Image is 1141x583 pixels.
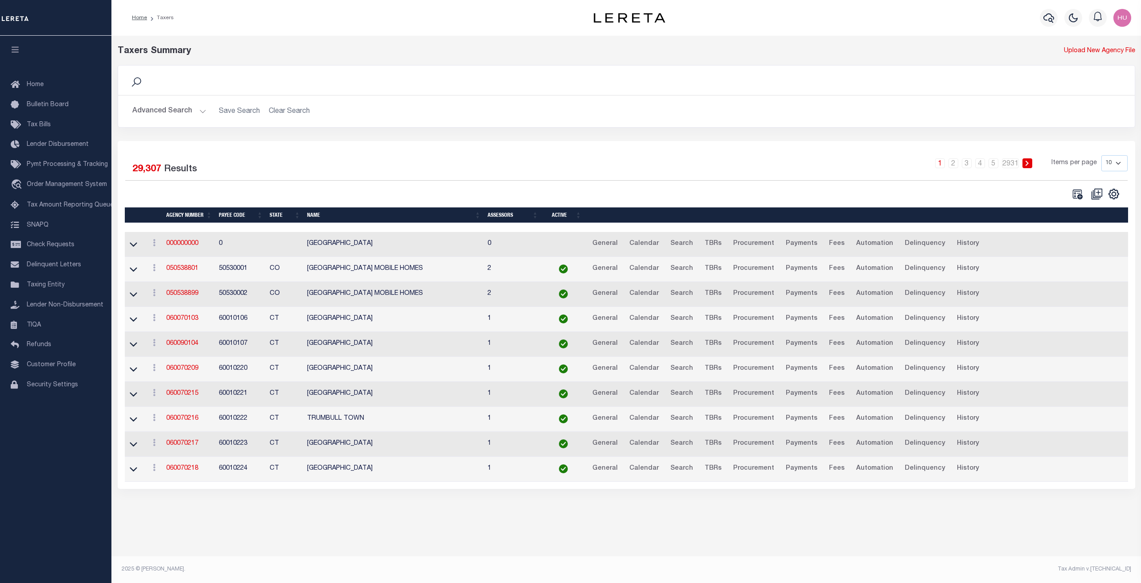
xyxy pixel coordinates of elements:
img: check-icon-green.svg [559,314,568,323]
a: History [953,412,983,426]
span: Order Management System [27,182,107,188]
div: Taxers Summary [118,45,878,58]
a: 1 [935,158,945,168]
a: 060090104 [166,340,198,347]
span: Check Requests [27,242,74,248]
th: &nbsp; [585,207,1129,223]
a: Procurement [729,387,778,401]
td: [GEOGRAPHIC_DATA] [304,382,484,407]
span: Lender Non-Disbursement [27,302,103,308]
a: General [588,337,622,351]
td: CT [266,357,304,382]
td: [GEOGRAPHIC_DATA] [304,307,484,332]
a: Delinquency [901,337,949,351]
a: 5 [989,158,998,168]
a: Payments [782,412,821,426]
a: Automation [852,462,897,476]
a: General [588,362,622,376]
a: History [953,437,983,451]
a: Search [666,387,697,401]
a: Delinquency [901,237,949,251]
a: General [588,287,622,301]
a: Automation [852,237,897,251]
a: General [588,387,622,401]
img: svg+xml;base64,PHN2ZyB4bWxucz0iaHR0cDovL3d3dy53My5vcmcvMjAwMC9zdmciIHBvaW50ZXItZXZlbnRzPSJub25lIi... [1113,9,1131,27]
a: History [953,387,983,401]
th: Payee Code: activate to sort column ascending [215,207,266,223]
a: Automation [852,262,897,276]
a: Calendar [625,337,663,351]
button: Advanced Search [132,103,206,120]
td: CO [266,257,304,282]
th: Name: activate to sort column ascending [304,207,484,223]
a: Delinquency [901,387,949,401]
td: [GEOGRAPHIC_DATA] [304,232,484,257]
td: 60010224 [215,457,266,482]
a: Payments [782,237,821,251]
img: check-icon-green.svg [559,289,568,298]
span: Security Settings [27,382,78,388]
a: Calendar [625,262,663,276]
td: 60010220 [215,357,266,382]
img: check-icon-green.svg [559,464,568,473]
td: CO [266,282,304,307]
span: Delinquent Letters [27,262,81,268]
a: General [588,237,622,251]
a: Delinquency [901,362,949,376]
th: State: activate to sort column ascending [266,207,304,223]
span: TIQA [27,322,41,328]
a: 2 [948,158,958,168]
th: Agency Number: activate to sort column ascending [163,207,215,223]
a: Payments [782,312,821,326]
a: TBRs [701,437,726,451]
a: 3 [962,158,972,168]
a: Search [666,362,697,376]
span: Pymt Processing & Tracking [27,161,108,168]
a: TBRs [701,237,726,251]
a: Procurement [729,437,778,451]
td: 60010223 [215,432,266,457]
a: 2931 [1002,158,1019,168]
a: TBRs [701,287,726,301]
a: Payments [782,287,821,301]
a: Procurement [729,312,778,326]
a: Automation [852,412,897,426]
span: Bulletin Board [27,102,69,108]
a: History [953,287,983,301]
span: Lender Disbursement [27,141,89,148]
th: Active: activate to sort column ascending [542,207,585,223]
a: 4 [975,158,985,168]
a: Fees [825,437,849,451]
a: Search [666,237,697,251]
td: 50530002 [215,282,266,307]
a: 060070216 [166,415,198,422]
a: Fees [825,287,849,301]
td: 1 [484,432,542,457]
img: check-icon-green.svg [559,439,568,448]
a: Search [666,337,697,351]
li: Taxers [147,14,174,22]
a: TBRs [701,387,726,401]
td: TRUMBULL TOWN [304,407,484,432]
a: TBRs [701,362,726,376]
a: History [953,362,983,376]
a: Calendar [625,312,663,326]
td: 2 [484,282,542,307]
a: 060070217 [166,440,198,447]
img: check-icon-green.svg [559,339,568,348]
a: Delinquency [901,437,949,451]
td: [GEOGRAPHIC_DATA] [304,332,484,357]
a: Automation [852,437,897,451]
a: TBRs [701,312,726,326]
img: logo-dark.svg [594,13,665,23]
a: Procurement [729,412,778,426]
a: Automation [852,312,897,326]
td: CT [266,457,304,482]
a: Procurement [729,362,778,376]
a: Automation [852,287,897,301]
img: check-icon-green.svg [559,414,568,423]
td: CT [266,332,304,357]
a: Home [132,15,147,21]
span: Taxing Entity [27,282,65,288]
td: [GEOGRAPHIC_DATA] [304,432,484,457]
